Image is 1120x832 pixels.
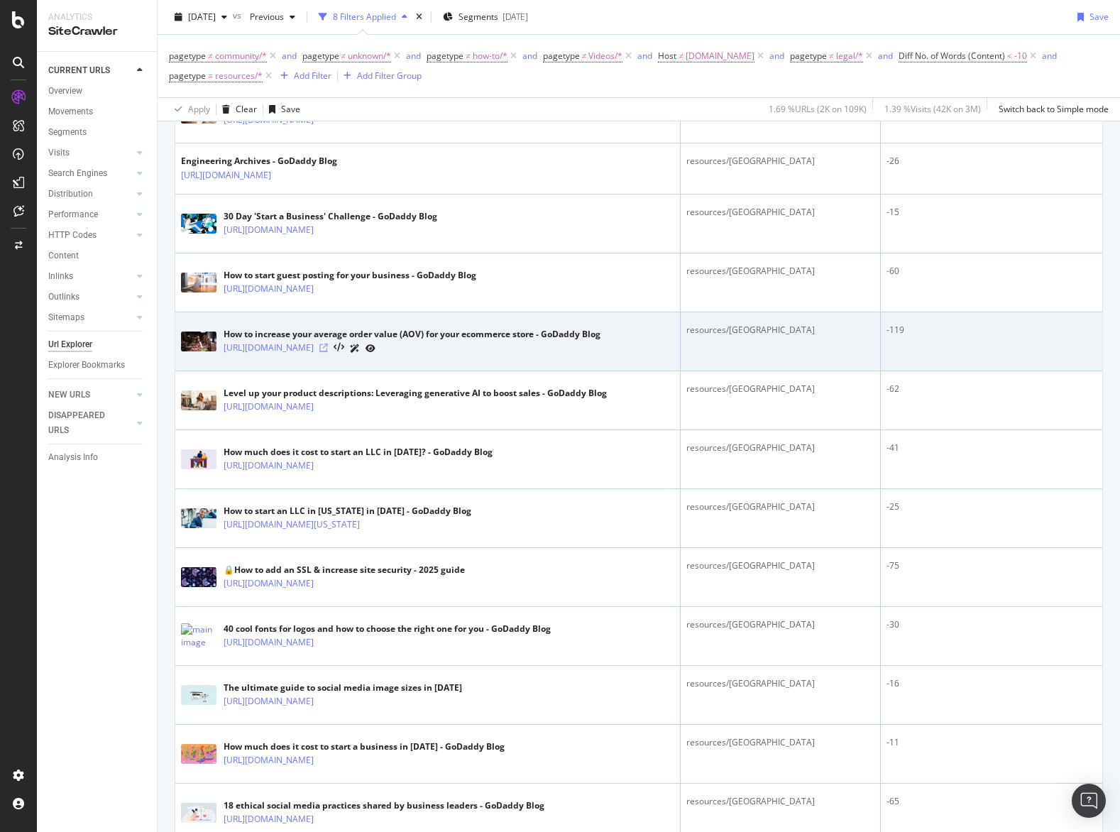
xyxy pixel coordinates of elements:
[48,63,110,78] div: CURRENT URLS
[348,46,391,66] span: unknown/*
[686,442,874,454] div: resources/[GEOGRAPHIC_DATA]
[886,618,1097,631] div: -30
[836,46,863,66] span: legal/*
[886,795,1097,808] div: -65
[48,166,107,181] div: Search Engines
[282,50,297,62] div: and
[769,49,784,62] button: and
[878,49,893,62] button: and
[48,358,125,373] div: Explorer Bookmarks
[413,10,425,24] div: times
[281,103,300,115] div: Save
[686,383,874,395] div: resources/[GEOGRAPHIC_DATA]
[181,803,216,823] img: main image
[48,358,147,373] a: Explorer Bookmarks
[169,70,206,82] span: pagetype
[224,576,314,591] a: [URL][DOMAIN_NAME]
[181,155,337,168] div: Engineering Archives - GoDaddy Blog
[48,84,147,99] a: Overview
[224,328,600,341] div: How to increase your average order value (AOV) for your ecommerce store - GoDaddy Blog
[366,341,375,356] a: URL Inspection
[48,269,73,284] div: Inlinks
[679,50,683,62] span: ≠
[224,623,551,635] div: 40 cool fonts for logos and how to choose the right one for you - GoDaddy Blog
[224,446,493,459] div: How much does it cost to start an LLC in [DATE]? - GoDaddy Blog
[588,46,622,66] span: Videos/*
[215,66,263,86] span: resources/*
[48,23,146,40] div: SiteCrawler
[406,50,421,62] div: and
[1007,50,1012,62] span: <
[233,9,244,21] span: vs
[208,70,213,82] span: =
[686,618,874,631] div: resources/[GEOGRAPHIC_DATA]
[302,50,339,62] span: pagetype
[48,228,133,243] a: HTTP Codes
[169,50,206,62] span: pagetype
[48,310,84,325] div: Sitemaps
[48,450,98,465] div: Analysis Info
[334,343,344,353] button: View HTML Source
[224,210,437,223] div: 30 Day 'Start a Business' Challenge - GoDaddy Blog
[333,11,396,23] div: 8 Filters Applied
[181,273,216,292] img: main image
[686,677,874,690] div: resources/[GEOGRAPHIC_DATA]
[473,46,507,66] span: how-to/*
[543,50,580,62] span: pagetype
[341,50,346,62] span: ≠
[637,50,652,62] div: and
[224,694,314,708] a: [URL][DOMAIN_NAME]
[637,49,652,62] button: and
[48,146,70,160] div: Visits
[181,214,216,234] img: main image
[48,104,147,119] a: Movements
[829,50,834,62] span: ≠
[244,6,301,28] button: Previous
[48,290,79,305] div: Outlinks
[48,125,87,140] div: Segments
[886,677,1097,690] div: -16
[48,388,133,403] a: NEW URLS
[886,324,1097,336] div: -119
[686,795,874,808] div: resources/[GEOGRAPHIC_DATA]
[686,155,874,168] div: resources/[GEOGRAPHIC_DATA]
[48,248,79,263] div: Content
[350,341,360,356] a: AI Url Details
[437,6,534,28] button: Segments[DATE]
[886,265,1097,278] div: -60
[313,6,413,28] button: 8 Filters Applied
[993,98,1109,121] button: Switch back to Simple mode
[282,49,297,62] button: and
[181,449,216,469] img: main image
[686,736,874,749] div: resources/[GEOGRAPHIC_DATA]
[886,206,1097,219] div: -15
[658,50,676,62] span: Host
[686,324,874,336] div: resources/[GEOGRAPHIC_DATA]
[582,50,587,62] span: ≠
[1042,49,1057,62] button: and
[224,400,314,414] a: [URL][DOMAIN_NAME]
[48,187,93,202] div: Distribution
[790,50,827,62] span: pagetype
[181,168,271,182] a: [URL][DOMAIN_NAME]
[899,50,1005,62] span: Diff No. of Words (Content)
[999,103,1109,115] div: Switch back to Simple mode
[886,155,1097,168] div: -26
[357,70,422,82] div: Add Filter Group
[459,11,498,23] span: Segments
[224,282,314,296] a: [URL][DOMAIN_NAME]
[48,187,133,202] a: Distribution
[878,50,893,62] div: and
[224,459,314,473] a: [URL][DOMAIN_NAME]
[263,98,300,121] button: Save
[181,332,216,351] img: main image
[224,682,462,694] div: The ultimate guide to social media image sizes in [DATE]
[224,753,314,767] a: [URL][DOMAIN_NAME]
[188,11,216,23] span: 2025 Oct. 5th
[886,383,1097,395] div: -62
[224,635,314,650] a: [URL][DOMAIN_NAME]
[427,50,463,62] span: pagetype
[1089,11,1109,23] div: Save
[188,103,210,115] div: Apply
[224,387,607,400] div: Level up your product descriptions: Leveraging generative AI to boost sales - GoDaddy Blog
